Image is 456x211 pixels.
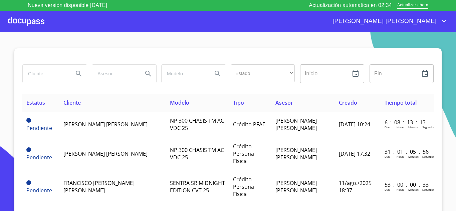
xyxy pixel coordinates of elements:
span: SENTRA SR MIDNIGHT EDITION CVT 25 [170,179,225,194]
span: Actualizar ahora [397,2,428,9]
span: Creado [339,99,357,106]
span: Crédito Persona Física [233,176,254,198]
span: [DATE] 10:24 [339,121,370,128]
span: [PERSON_NAME] [PERSON_NAME] [275,117,317,132]
span: NP 300 CHASIS TM AC VDC 25 [170,117,224,132]
input: search [92,65,138,83]
span: Pendiente [26,180,31,185]
span: Crédito PFAE [233,121,265,128]
p: 53 : 00 : 00 : 33 [385,181,430,188]
button: Search [210,66,226,82]
span: Cliente [63,99,81,106]
span: 11/ago./2025 18:37 [339,179,372,194]
span: [PERSON_NAME] [PERSON_NAME] [63,121,148,128]
span: Modelo [170,99,189,106]
p: Dias [385,188,390,191]
span: Asesor [275,99,293,106]
span: Pendiente [26,118,31,123]
span: FRANCISCO [PERSON_NAME] [PERSON_NAME] [63,179,135,194]
span: [PERSON_NAME] [PERSON_NAME] [275,179,317,194]
span: Pendiente [26,124,52,132]
button: Search [140,66,156,82]
p: Actualización automatica en 02:34 [309,1,392,9]
span: Pendiente [26,147,31,152]
span: Tiempo total [385,99,417,106]
span: [PERSON_NAME] [PERSON_NAME] [327,16,440,27]
p: 31 : 01 : 05 : 56 [385,148,430,155]
span: [PERSON_NAME] [PERSON_NAME] [275,146,317,161]
div: ​ [231,64,295,82]
p: Minutos [408,125,419,129]
span: [PERSON_NAME] [PERSON_NAME] [63,150,148,157]
button: account of current user [327,16,448,27]
button: Search [71,66,87,82]
span: NP 300 CHASIS TM AC VDC 25 [170,146,224,161]
p: Dias [385,155,390,158]
p: Horas [397,188,404,191]
input: search [162,65,207,83]
p: Horas [397,155,404,158]
input: search [23,65,68,83]
p: Horas [397,125,404,129]
p: Minutos [408,155,419,158]
p: Segundos [422,188,435,191]
p: 6 : 08 : 13 : 13 [385,119,430,126]
p: Nueva versión disponible [DATE] [28,1,107,9]
p: Minutos [408,188,419,191]
span: Crédito Persona Física [233,143,254,165]
span: Estatus [26,99,45,106]
span: [DATE] 17:32 [339,150,370,157]
p: Segundos [422,125,435,129]
p: Segundos [422,155,435,158]
p: Dias [385,125,390,129]
span: Pendiente [26,187,52,194]
span: Tipo [233,99,244,106]
span: Pendiente [26,154,52,161]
